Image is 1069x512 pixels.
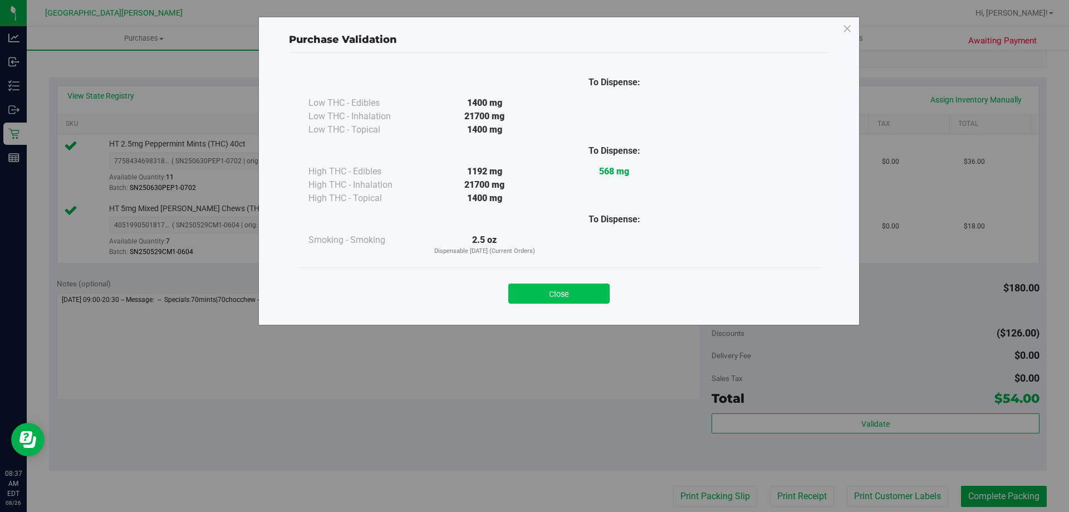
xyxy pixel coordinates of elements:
div: Low THC - Edibles [308,96,420,110]
button: Close [508,284,610,304]
iframe: Resource center [11,423,45,456]
div: High THC - Inhalation [308,178,420,192]
div: 1192 mg [420,165,550,178]
div: High THC - Topical [308,192,420,205]
div: High THC - Edibles [308,165,420,178]
span: Purchase Validation [289,33,397,46]
div: To Dispense: [550,213,679,226]
div: 2.5 oz [420,233,550,256]
div: To Dispense: [550,76,679,89]
div: Low THC - Topical [308,123,420,136]
div: 1400 mg [420,96,550,110]
div: 1400 mg [420,192,550,205]
p: Dispensable [DATE] (Current Orders) [420,247,550,256]
div: 1400 mg [420,123,550,136]
div: Low THC - Inhalation [308,110,420,123]
div: 21700 mg [420,178,550,192]
div: To Dispense: [550,144,679,158]
div: 21700 mg [420,110,550,123]
div: Smoking - Smoking [308,233,420,247]
strong: 568 mg [599,166,629,177]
